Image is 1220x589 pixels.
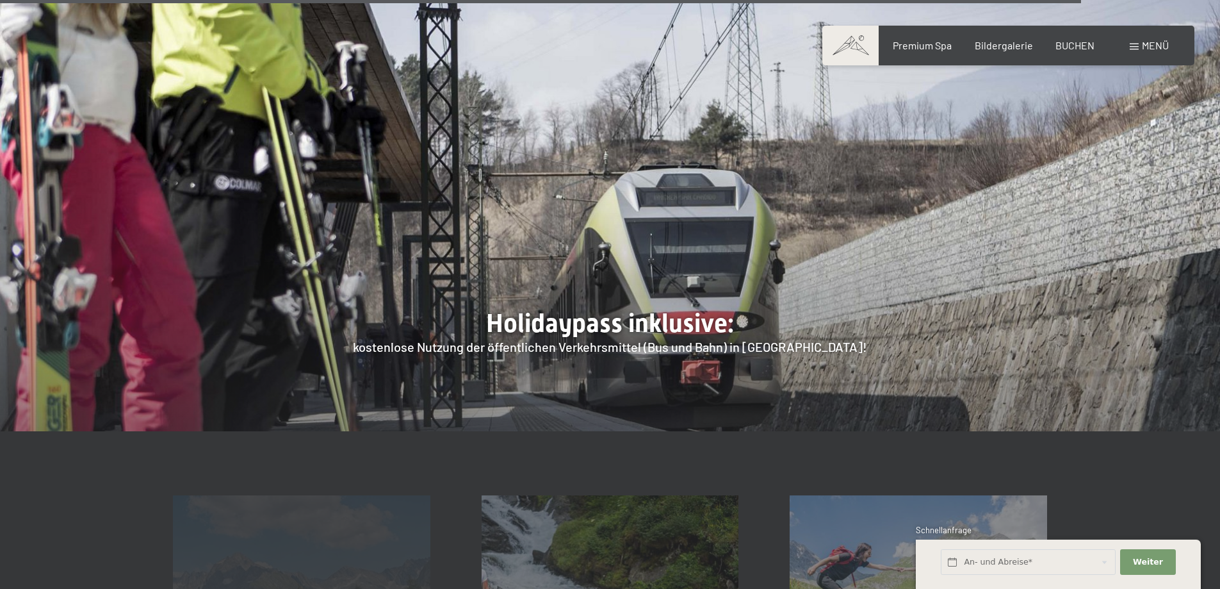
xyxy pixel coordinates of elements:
[1142,39,1169,51] span: Menü
[1133,556,1163,568] span: Weiter
[916,525,972,535] span: Schnellanfrage
[1055,39,1094,51] a: BUCHEN
[893,39,952,51] a: Premium Spa
[1120,549,1175,576] button: Weiter
[975,39,1033,51] a: Bildergalerie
